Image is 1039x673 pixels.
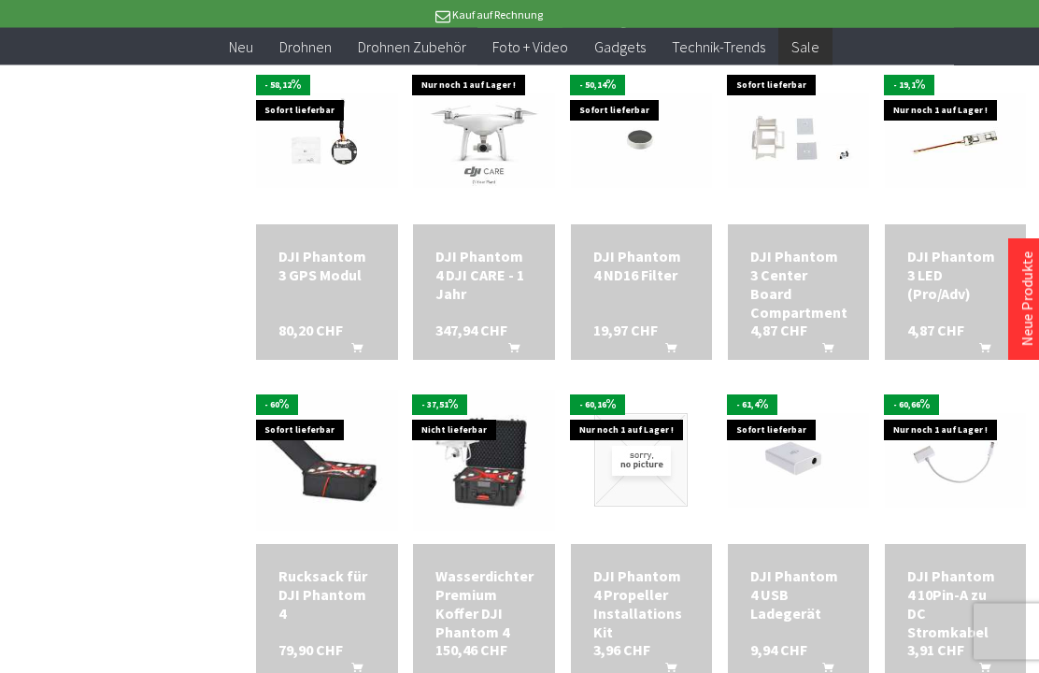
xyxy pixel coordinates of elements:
[435,248,532,304] a: DJI Phantom 4 DJI CARE - 1 Jahr 347,94 CHF In den Warenkorb
[750,322,807,340] span: 4,87 CHF
[492,37,568,56] span: Foto + Video
[435,641,507,660] span: 150,46 CHF
[778,28,833,66] a: Sale
[229,37,253,56] span: Neu
[750,248,847,322] a: DJI Phantom 3 Center Board Compartment 4,87 CHF In den Warenkorb
[413,94,554,189] img: DJI Phantom 4 DJI CARE - 1 Jahr
[907,567,1003,642] a: DJI Phantom 4 10Pin-A zu DC Stromkabel 3,91 CHF In den Warenkorb
[885,94,1026,189] img: DJI Phantom 3 LED (Pro/Adv)
[1018,251,1036,347] a: Neue Produkte
[659,28,778,66] a: Technik-Trends
[800,340,845,365] button: In den Warenkorb
[278,322,343,340] span: 80,20 CHF
[907,641,964,660] span: 3,91 CHF
[486,340,531,365] button: In den Warenkorb
[907,248,1003,304] div: DJI Phantom 3 LED (Pro/Adv)
[278,248,375,285] div: DJI Phantom 3 GPS Modul
[358,37,466,56] span: Drohnen Zubehör
[593,322,658,340] span: 19,97 CHF
[413,391,554,532] img: Wasserdichter Premium Koffer DJI Phantom 4
[750,567,847,623] div: DJI Phantom 4 USB Ladegerät
[435,322,507,340] span: 347,94 CHF
[750,567,847,623] a: DJI Phantom 4 USB Ladegerät 9,94 CHF In den Warenkorb
[643,340,688,365] button: In den Warenkorb
[885,414,1026,508] img: DJI Phantom 4 10Pin-A zu DC Stromkabel
[256,391,397,532] img: Rucksack für DJI Phantom 4
[594,414,688,508] img: DJI Phantom 4 Propeller Installations Kit
[216,28,266,66] a: Neu
[957,340,1002,365] button: In den Warenkorb
[571,94,712,189] img: DJI Phantom 4 ND16 Filter
[256,94,397,189] img: DJI Phantom 3 GPS Modul
[728,94,869,189] img: DJI Phantom 3 Center Board Compartment
[435,567,532,642] a: Wasserdichter Premium Koffer DJI Phantom 4 150,46 CHF
[266,28,345,66] a: Drohnen
[907,567,1003,642] div: DJI Phantom 4 10Pin-A zu DC Stromkabel
[593,641,650,660] span: 3,96 CHF
[791,37,819,56] span: Sale
[594,37,646,56] span: Gadgets
[672,37,765,56] span: Technik-Trends
[329,340,374,365] button: In den Warenkorb
[593,248,690,285] div: DJI Phantom 4 ND16 Filter
[593,567,690,642] div: DJI Phantom 4 Propeller Installations Kit
[278,641,343,660] span: 79,90 CHF
[728,414,869,508] img: DJI Phantom 4 USB Ladegerät
[750,641,807,660] span: 9,94 CHF
[435,248,532,304] div: DJI Phantom 4 DJI CARE - 1 Jahr
[435,567,532,642] div: Wasserdichter Premium Koffer DJI Phantom 4
[479,28,581,66] a: Foto + Video
[581,28,659,66] a: Gadgets
[907,322,964,340] span: 4,87 CHF
[750,248,847,322] div: DJI Phantom 3 Center Board Compartment
[345,28,479,66] a: Drohnen Zubehör
[278,248,375,285] a: DJI Phantom 3 GPS Modul 80,20 CHF In den Warenkorb
[278,567,375,623] div: Rucksack für DJI Phantom 4
[593,567,690,642] a: DJI Phantom 4 Propeller Installations Kit 3,96 CHF In den Warenkorb
[278,567,375,623] a: Rucksack für DJI Phantom 4 79,90 CHF In den Warenkorb
[279,37,332,56] span: Drohnen
[907,248,1003,304] a: DJI Phantom 3 LED (Pro/Adv) 4,87 CHF In den Warenkorb
[593,248,690,285] a: DJI Phantom 4 ND16 Filter 19,97 CHF In den Warenkorb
